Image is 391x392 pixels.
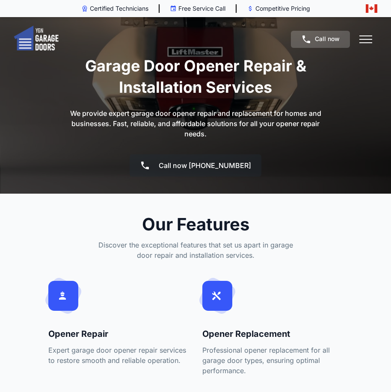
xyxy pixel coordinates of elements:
[92,214,299,235] h2: Our Features
[48,56,343,98] h1: Garage Door Opener Repair & Installation Services
[291,31,350,48] a: Call now
[202,328,343,340] h4: Opener Replacement
[130,154,261,177] a: Call now [PHONE_NUMBER]
[67,108,324,139] p: We provide expert garage door opener repair and replacement for homes and businesses. Fast, relia...
[14,26,59,53] img: logo
[90,4,148,13] p: Certified Technicians
[315,35,340,42] span: Call now
[48,328,189,340] h4: Opener Repair
[202,345,343,376] p: Professional opener replacement for all garage door types, ensuring optimal performance.
[178,4,225,13] p: Free Service Call
[92,240,299,260] p: Discover the exceptional features that set us apart in garage door repair and installation services.
[48,345,189,365] p: Expert garage door opener repair services to restore smooth and reliable operation.
[255,4,310,13] p: Competitive Pricing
